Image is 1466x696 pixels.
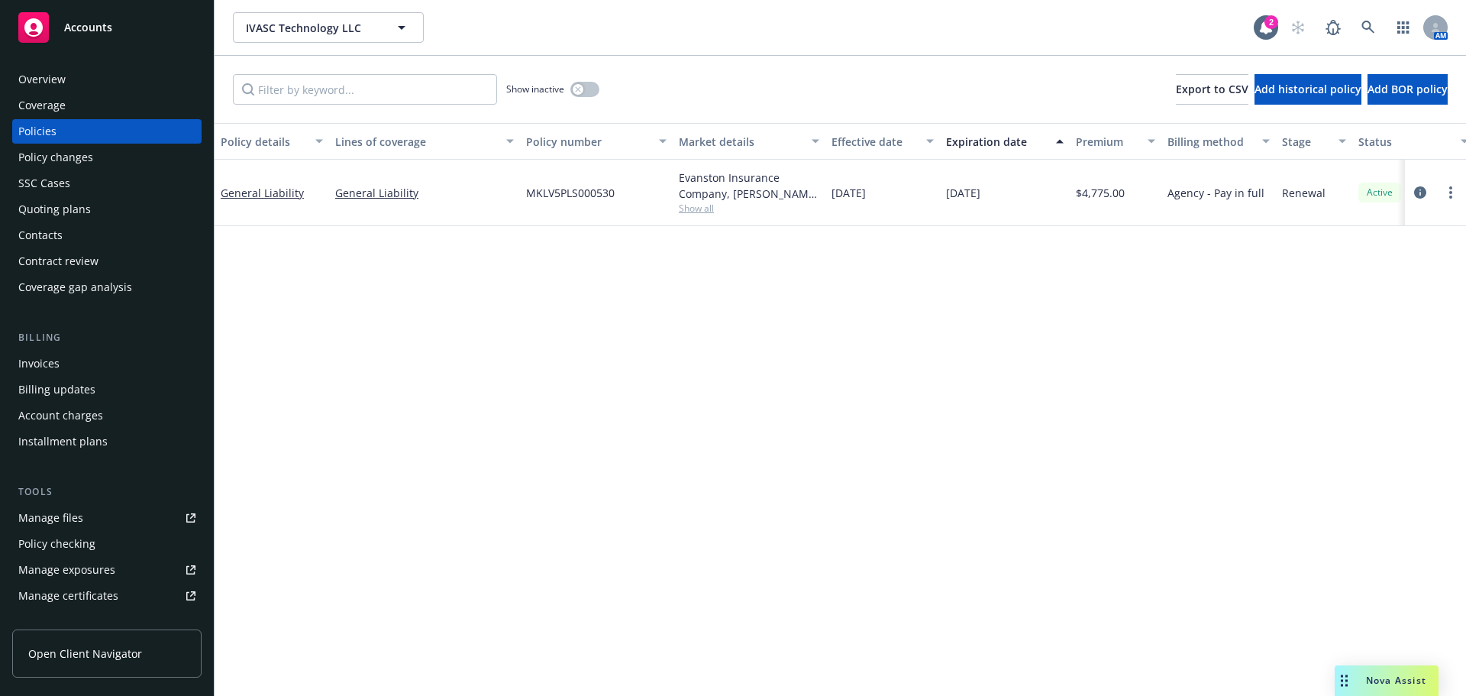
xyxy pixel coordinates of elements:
div: Effective date [831,134,917,150]
a: more [1442,183,1460,202]
div: Billing [12,330,202,345]
a: Invoices [12,351,202,376]
a: Report a Bug [1318,12,1348,43]
button: Nova Assist [1335,665,1439,696]
button: IVASC Technology LLC [233,12,424,43]
div: Manage files [18,506,83,530]
a: SSC Cases [12,171,202,196]
button: Add BOR policy [1368,74,1448,105]
div: SSC Cases [18,171,70,196]
div: Market details [679,134,802,150]
a: Start snowing [1283,12,1313,43]
div: Policy number [526,134,650,150]
div: Policies [18,119,57,144]
input: Filter by keyword... [233,74,497,105]
div: Coverage gap analysis [18,275,132,299]
div: Contacts [18,223,63,248]
div: Contract review [18,249,98,274]
a: Policies [12,119,202,144]
button: Policy details [215,123,329,160]
button: Billing method [1161,123,1276,160]
span: Show inactive [506,83,564,95]
span: Export to CSV [1176,82,1248,96]
a: General Liability [335,185,514,201]
a: Contract review [12,249,202,274]
div: Manage certificates [18,584,118,608]
div: Manage claims [18,610,95,634]
button: Lines of coverage [329,123,520,160]
div: Coverage [18,93,66,118]
button: Expiration date [940,123,1070,160]
div: Manage exposures [18,558,115,582]
div: 2 [1264,15,1278,29]
button: Effective date [825,123,940,160]
span: Open Client Navigator [28,646,142,662]
div: Policy checking [18,532,95,556]
button: Add historical policy [1254,74,1361,105]
div: Quoting plans [18,197,91,222]
button: Export to CSV [1176,74,1248,105]
a: Billing updates [12,377,202,402]
a: Account charges [12,403,202,428]
span: Accounts [64,21,112,34]
a: Search [1353,12,1384,43]
button: Market details [673,123,825,160]
a: Installment plans [12,429,202,454]
a: Manage certificates [12,584,202,608]
span: Add BOR policy [1368,82,1448,96]
a: Coverage gap analysis [12,275,202,299]
div: Evanston Insurance Company, [PERSON_NAME] Insurance, Amwins [679,170,819,202]
span: [DATE] [946,185,980,201]
div: Installment plans [18,429,108,454]
span: IVASC Technology LLC [246,20,378,36]
span: [DATE] [831,185,866,201]
div: Expiration date [946,134,1047,150]
a: Overview [12,67,202,92]
a: Quoting plans [12,197,202,222]
a: Accounts [12,6,202,49]
span: Agency - Pay in full [1167,185,1264,201]
span: $4,775.00 [1076,185,1125,201]
a: circleInformation [1411,183,1429,202]
span: MKLV5PLS000530 [526,185,615,201]
div: Drag to move [1335,665,1354,696]
div: Status [1358,134,1451,150]
div: Billing updates [18,377,95,402]
div: Invoices [18,351,60,376]
span: Renewal [1282,185,1326,201]
button: Stage [1276,123,1352,160]
a: Manage exposures [12,558,202,582]
div: Billing method [1167,134,1253,150]
a: Manage files [12,506,202,530]
span: Nova Assist [1366,674,1426,687]
div: Account charges [18,403,103,428]
a: Policy changes [12,145,202,170]
span: Add historical policy [1254,82,1361,96]
button: Policy number [520,123,673,160]
a: Coverage [12,93,202,118]
div: Premium [1076,134,1138,150]
div: Tools [12,484,202,500]
a: Manage claims [12,610,202,634]
div: Lines of coverage [335,134,497,150]
div: Policy details [221,134,306,150]
div: Policy changes [18,145,93,170]
a: Switch app [1388,12,1419,43]
a: Contacts [12,223,202,248]
a: Policy checking [12,532,202,556]
button: Premium [1070,123,1161,160]
span: Show all [679,202,819,215]
div: Overview [18,67,66,92]
div: Stage [1282,134,1329,150]
a: General Liability [221,186,304,200]
span: Active [1364,186,1395,199]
